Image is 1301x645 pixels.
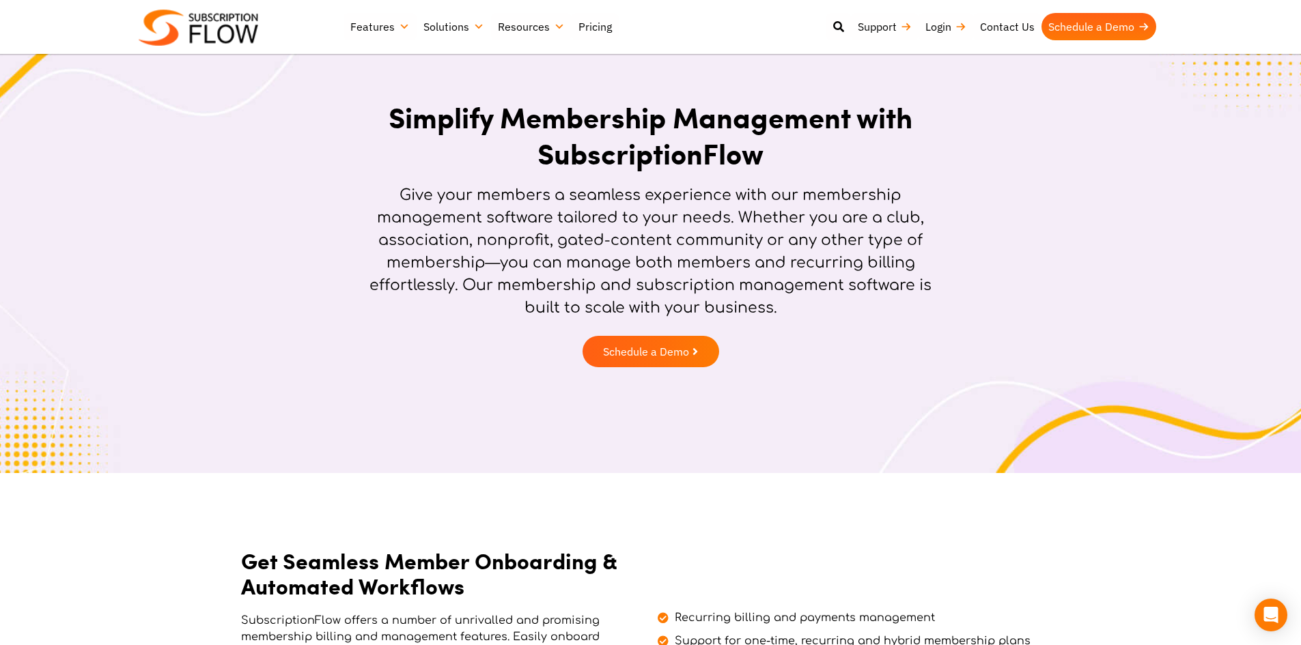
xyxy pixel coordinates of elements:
a: Schedule a Demo [583,336,719,367]
span: Recurring billing and payments management [671,610,935,626]
a: Resources [491,13,572,40]
p: Give your members a seamless experience with our membership management software tailored to your ... [367,184,934,319]
h1: Simplify Membership Management with SubscriptionFlow [367,99,934,171]
a: Schedule a Demo [1041,13,1156,40]
a: Features [344,13,417,40]
h2: Get Seamless Member Onboarding & Automated Workflows [241,548,624,599]
img: Subscriptionflow [139,10,258,46]
div: Open Intercom Messenger [1255,599,1287,631]
a: Login [919,13,973,40]
a: Support [851,13,919,40]
a: Pricing [572,13,619,40]
a: Contact Us [973,13,1041,40]
a: Solutions [417,13,491,40]
span: Schedule a Demo [603,346,689,357]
